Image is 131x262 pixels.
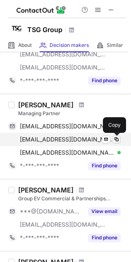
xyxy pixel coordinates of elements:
[18,186,74,194] div: [PERSON_NAME]
[88,77,121,85] button: Reveal Button
[20,136,114,143] span: [EMAIL_ADDRESS][DOMAIN_NAME]
[27,25,62,35] h1: TSG Group
[107,42,123,49] span: Similar
[18,195,126,202] div: Group EV Commercial & Partnerships Director
[20,51,106,58] span: [EMAIL_ADDRESS][DOMAIN_NAME]
[50,42,89,49] span: Decision makers
[18,101,74,109] div: [PERSON_NAME]
[88,207,121,216] button: Reveal Button
[20,149,114,156] span: [EMAIL_ADDRESS][DOMAIN_NAME]
[20,123,114,130] span: [EMAIL_ADDRESS][DOMAIN_NAME]
[20,221,106,228] span: [EMAIL_ADDRESS][DOMAIN_NAME]
[18,110,126,117] div: Managing Partner
[17,5,66,15] img: ContactOut v5.3.10
[88,162,121,170] button: Reveal Button
[88,234,121,242] button: Reveal Button
[18,42,32,49] span: About
[8,20,25,37] img: 4996b7d98b90c559faa6cc0868edb450
[20,64,106,71] span: [EMAIL_ADDRESS][DOMAIN_NAME]
[20,208,83,215] span: ***@[DOMAIN_NAME]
